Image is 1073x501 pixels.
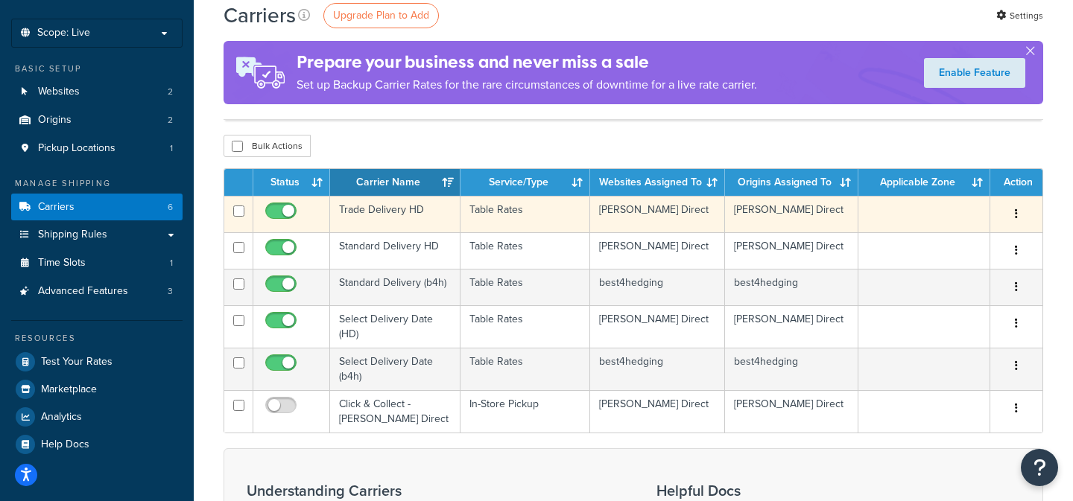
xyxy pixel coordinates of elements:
[224,1,296,30] h1: Carriers
[330,390,460,433] td: Click & Collect - [PERSON_NAME] Direct
[460,390,590,433] td: In-Store Pickup
[590,169,725,196] th: Websites Assigned To: activate to sort column ascending
[38,229,107,241] span: Shipping Rules
[170,142,173,155] span: 1
[11,249,183,277] a: Time Slots 1
[725,232,858,269] td: [PERSON_NAME] Direct
[168,285,173,298] span: 3
[11,403,183,430] a: Analytics
[460,305,590,348] td: Table Rates
[11,106,183,134] li: Origins
[460,348,590,390] td: Table Rates
[725,196,858,232] td: [PERSON_NAME] Direct
[11,177,183,190] div: Manage Shipping
[11,348,183,375] a: Test Your Rates
[996,5,1043,26] a: Settings
[41,438,89,451] span: Help Docs
[11,278,183,305] a: Advanced Features 3
[297,50,757,74] h4: Prepare your business and never miss a sale
[858,169,990,196] th: Applicable Zone: activate to sort column ascending
[11,63,183,75] div: Basic Setup
[330,269,460,305] td: Standard Delivery (b4h)
[38,114,72,127] span: Origins
[168,114,173,127] span: 2
[41,383,97,396] span: Marketplace
[725,348,858,390] td: best4hedging
[38,285,128,298] span: Advanced Features
[11,249,183,277] li: Time Slots
[330,196,460,232] td: Trade Delivery HD
[297,74,757,95] p: Set up Backup Carrier Rates for the rare circumstances of downtime for a live rate carrier.
[1021,449,1058,486] button: Open Resource Center
[590,232,725,269] td: [PERSON_NAME] Direct
[460,269,590,305] td: Table Rates
[224,135,311,157] button: Bulk Actions
[11,78,183,106] a: Websites 2
[168,201,173,214] span: 6
[247,482,619,499] h3: Understanding Carriers
[725,390,858,433] td: [PERSON_NAME] Direct
[924,58,1025,88] a: Enable Feature
[725,169,858,196] th: Origins Assigned To: activate to sort column ascending
[168,86,173,98] span: 2
[590,305,725,348] td: [PERSON_NAME] Direct
[38,257,86,269] span: Time Slots
[460,196,590,232] td: Table Rates
[330,232,460,269] td: Standard Delivery HD
[11,78,183,106] li: Websites
[37,27,90,39] span: Scope: Live
[11,431,183,458] a: Help Docs
[460,169,590,196] th: Service/Type: activate to sort column ascending
[38,86,80,98] span: Websites
[330,305,460,348] td: Select Delivery Date (HD)
[11,332,183,345] div: Resources
[725,305,858,348] td: [PERSON_NAME] Direct
[11,135,183,162] li: Pickup Locations
[590,348,725,390] td: best4hedging
[11,221,183,249] a: Shipping Rules
[656,482,851,499] h3: Helpful Docs
[253,169,330,196] th: Status: activate to sort column ascending
[323,3,439,28] a: Upgrade Plan to Add
[11,194,183,221] li: Carriers
[11,106,183,134] a: Origins 2
[224,41,297,104] img: ad-rules-rateshop-fe6ec290ccb7230408bd80ed9643f0289d75e0ffd9eb532fc0e269fcd187b520.png
[460,232,590,269] td: Table Rates
[990,169,1042,196] th: Action
[38,201,75,214] span: Carriers
[330,348,460,390] td: Select Delivery Date (b4h)
[333,7,429,23] span: Upgrade Plan to Add
[41,356,113,368] span: Test Your Rates
[330,169,460,196] th: Carrier Name: activate to sort column ascending
[11,278,183,305] li: Advanced Features
[590,269,725,305] td: best4hedging
[11,376,183,403] a: Marketplace
[725,269,858,305] td: best4hedging
[590,390,725,433] td: [PERSON_NAME] Direct
[11,135,183,162] a: Pickup Locations 1
[11,194,183,221] a: Carriers 6
[590,196,725,232] td: [PERSON_NAME] Direct
[170,257,173,269] span: 1
[38,142,115,155] span: Pickup Locations
[41,411,82,424] span: Analytics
